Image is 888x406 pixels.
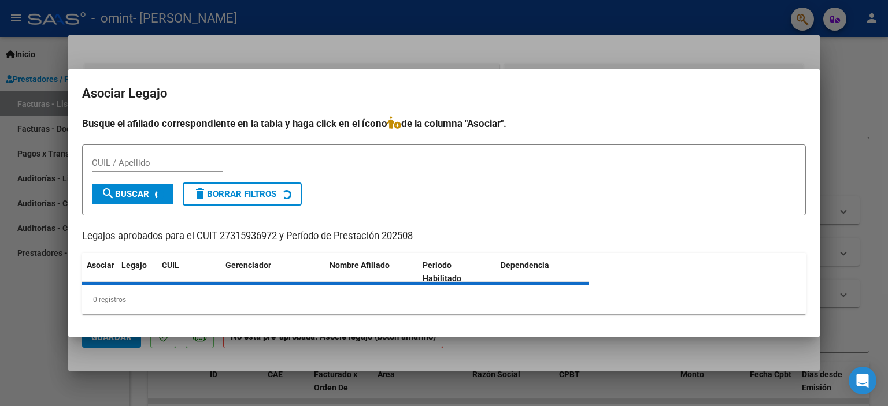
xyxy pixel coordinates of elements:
[325,253,418,291] datatable-header-cell: Nombre Afiliado
[849,367,876,394] div: Open Intercom Messenger
[82,253,117,291] datatable-header-cell: Asociar
[501,260,549,270] span: Dependencia
[87,260,114,270] span: Asociar
[82,229,806,244] p: Legajos aprobados para el CUIT 27315936972 y Período de Prestación 202508
[101,189,149,199] span: Buscar
[423,260,461,283] span: Periodo Habilitado
[496,253,589,291] datatable-header-cell: Dependencia
[157,253,221,291] datatable-header-cell: CUIL
[221,253,325,291] datatable-header-cell: Gerenciador
[162,260,179,270] span: CUIL
[92,184,173,204] button: Buscar
[193,189,276,199] span: Borrar Filtros
[183,182,302,206] button: Borrar Filtros
[330,260,390,270] span: Nombre Afiliado
[82,285,806,314] div: 0 registros
[193,187,207,200] mat-icon: delete
[82,83,806,105] h2: Asociar Legajo
[101,187,115,200] mat-icon: search
[418,253,496,291] datatable-header-cell: Periodo Habilitado
[225,260,271,270] span: Gerenciador
[121,260,147,270] span: Legajo
[82,116,806,131] h4: Busque el afiliado correspondiente en la tabla y haga click en el ícono de la columna "Asociar".
[117,253,157,291] datatable-header-cell: Legajo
